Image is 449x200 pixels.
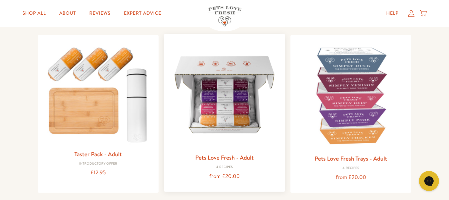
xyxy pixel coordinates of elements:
[296,40,406,151] img: Pets Love Fresh Trays - Adult
[54,7,81,20] a: About
[43,40,154,146] img: Taster Pack - Adult
[296,173,406,182] div: from £20.00
[119,7,167,20] a: Expert Advice
[416,169,442,193] iframe: Gorgias live chat messenger
[74,150,122,158] a: Taster Pack - Adult
[315,154,387,163] a: Pets Love Fresh Trays - Adult
[169,172,280,181] div: from £20.00
[43,162,154,166] div: Introductory Offer
[296,166,406,170] div: 4 Recipes
[169,165,280,169] div: 4 Recipes
[195,153,254,162] a: Pets Love Fresh - Adult
[169,39,280,150] img: Pets Love Fresh - Adult
[208,6,241,26] img: Pets Love Fresh
[381,7,404,20] a: Help
[17,7,51,20] a: Shop All
[84,7,116,20] a: Reviews
[43,168,154,177] div: £12.95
